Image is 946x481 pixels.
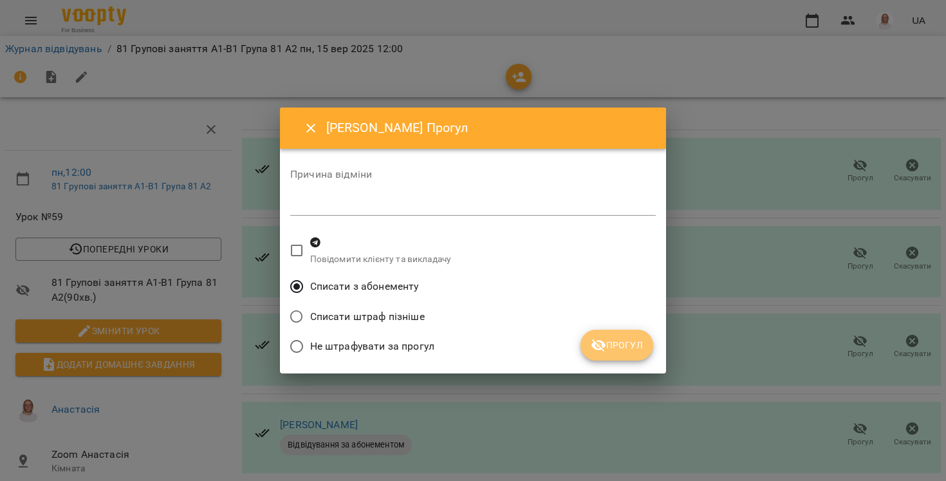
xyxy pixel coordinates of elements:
[310,309,425,325] span: Списати штраф пізніше
[310,339,434,354] span: Не штрафувати за прогул
[591,337,643,353] span: Прогул
[310,253,452,266] p: Повідомити клієнту та викладачу
[326,118,651,138] h6: [PERSON_NAME] Прогул
[580,330,653,361] button: Прогул
[295,113,326,144] button: Close
[310,279,419,294] span: Списати з абонементу
[290,169,656,180] label: Причина відміни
